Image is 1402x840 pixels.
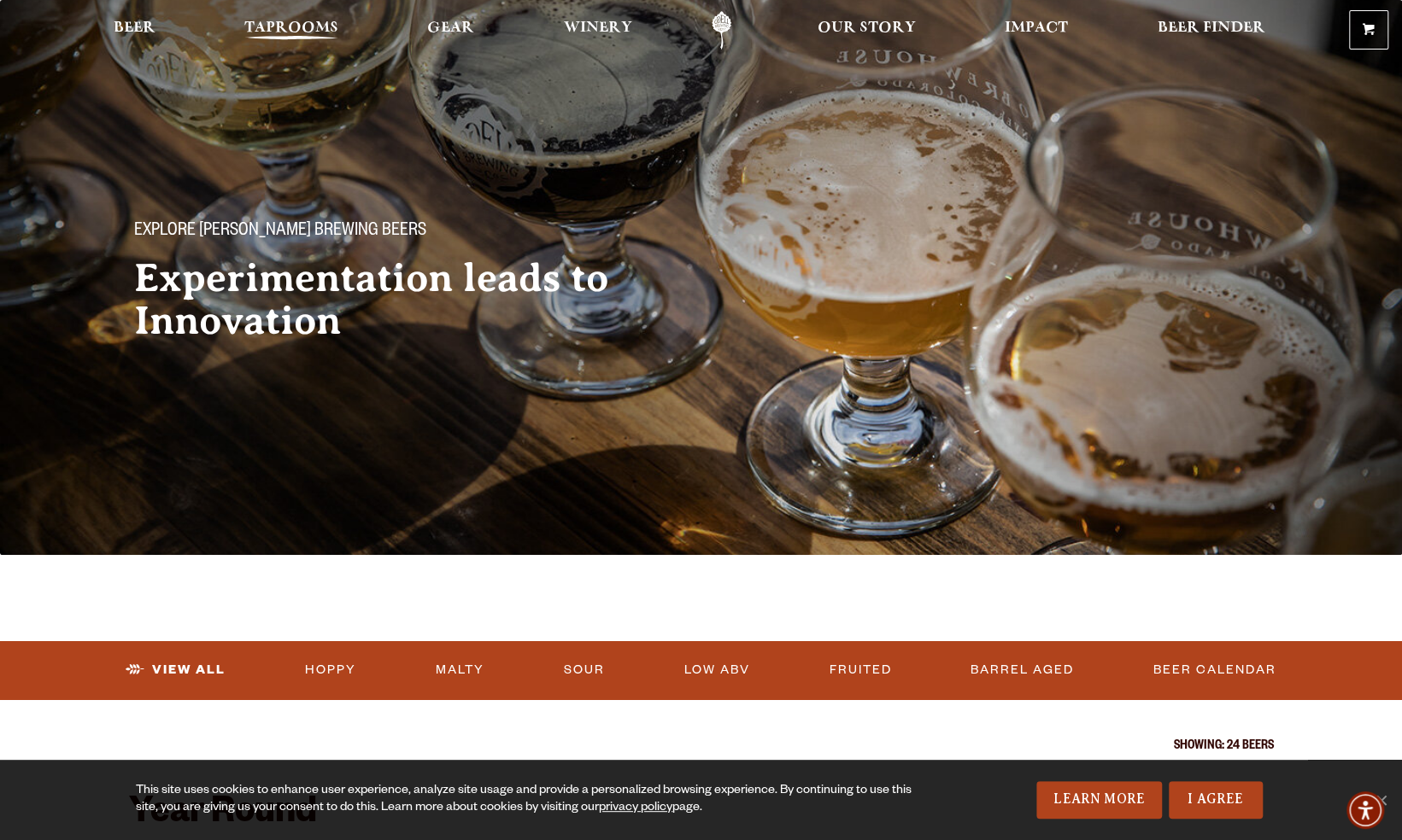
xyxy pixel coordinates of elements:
[119,650,232,690] a: View All
[1157,21,1264,35] span: Beer Finder
[1036,781,1162,819] a: Learn More
[818,21,916,35] span: Our Story
[298,650,363,690] a: Hoppy
[1146,11,1276,50] a: Beer Finder
[429,650,491,690] a: Malty
[1346,791,1384,829] div: Accessibility Menu
[114,21,155,35] span: Beer
[689,11,754,50] a: Odell Home
[557,650,612,690] a: Sour
[1169,781,1263,819] a: I Agree
[1005,21,1068,35] span: Impact
[994,11,1079,50] a: Impact
[416,11,485,50] a: Gear
[964,650,1081,690] a: Barrel Aged
[599,802,672,815] a: privacy policy
[233,11,349,50] a: Taprooms
[807,11,927,50] a: Our Story
[244,21,338,35] span: Taprooms
[129,740,1274,754] p: Showing: 24 Beers
[134,257,667,342] h2: Experimentation leads to Innovation
[564,21,632,35] span: Winery
[553,11,643,50] a: Winery
[1147,650,1283,690] a: Beer Calendar
[136,783,926,817] div: This site uses cookies to enhance user experience, analyze site usage and provide a personalized ...
[134,221,426,243] span: Explore [PERSON_NAME] Brewing Beers
[677,650,756,690] a: Low ABV
[427,21,474,35] span: Gear
[103,11,167,50] a: Beer
[822,650,898,690] a: Fruited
